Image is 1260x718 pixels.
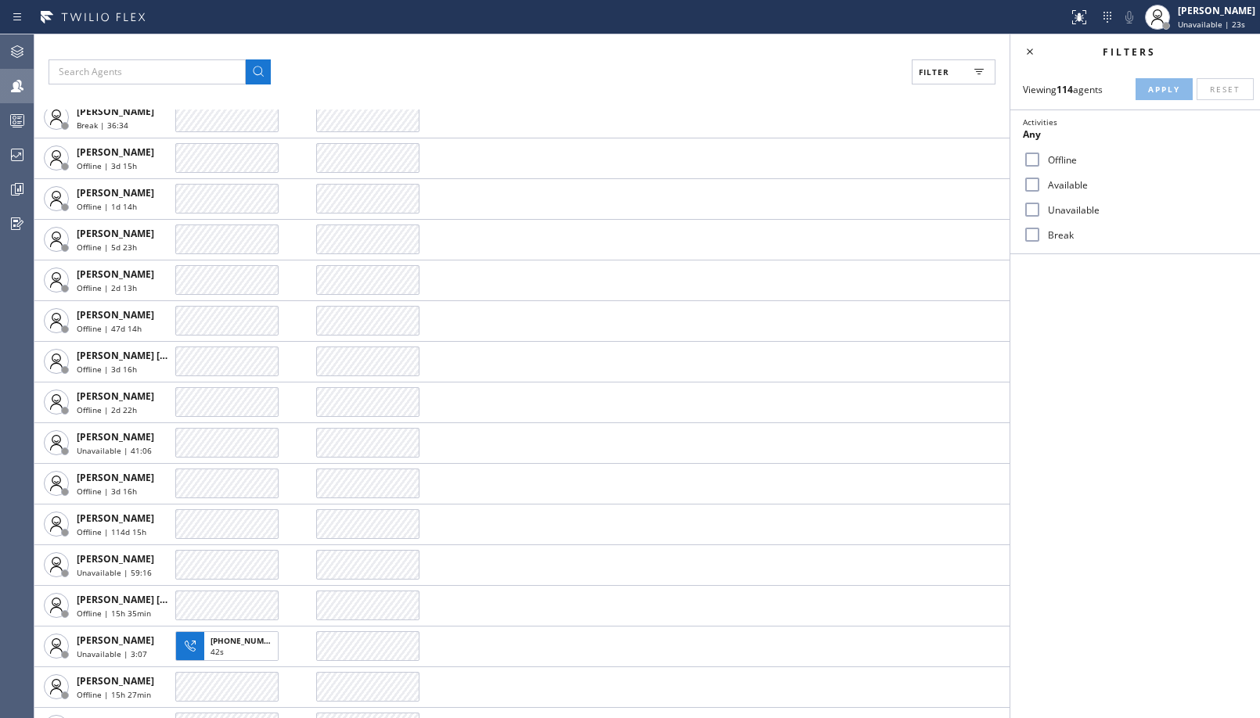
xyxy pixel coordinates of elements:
[77,105,154,118] span: [PERSON_NAME]
[77,593,234,606] span: [PERSON_NAME] [PERSON_NAME]
[77,430,154,443] span: [PERSON_NAME]
[175,626,283,666] button: [PHONE_NUMBER]42s
[1136,78,1193,100] button: Apply
[1023,83,1103,96] span: Viewing agents
[1148,84,1180,95] span: Apply
[77,471,154,484] span: [PERSON_NAME]
[77,608,151,619] span: Offline | 15h 35min
[77,267,154,281] span: [PERSON_NAME]
[1178,4,1255,17] div: [PERSON_NAME]
[77,674,154,687] span: [PERSON_NAME]
[77,390,154,403] span: [PERSON_NAME]
[1042,228,1247,242] label: Break
[77,242,137,253] span: Offline | 5d 23h
[1210,84,1240,95] span: Reset
[77,120,128,131] span: Break | 36:34
[1023,127,1041,141] span: Any
[77,227,154,240] span: [PERSON_NAME]
[919,66,949,77] span: Filter
[211,635,282,646] span: [PHONE_NUMBER]
[77,160,137,171] span: Offline | 3d 15h
[77,512,154,525] span: [PERSON_NAME]
[912,59,995,84] button: Filter
[77,364,137,375] span: Offline | 3d 16h
[1057,83,1073,96] strong: 114
[77,486,137,497] span: Offline | 3d 16h
[1178,19,1245,30] span: Unavailable | 23s
[77,567,152,578] span: Unavailable | 59:16
[1103,45,1156,59] span: Filters
[77,689,151,700] span: Offline | 15h 27min
[77,648,147,659] span: Unavailable | 3:07
[49,59,246,84] input: Search Agents
[77,552,154,565] span: [PERSON_NAME]
[77,349,234,362] span: [PERSON_NAME] [PERSON_NAME]
[211,646,224,657] span: 42s
[1118,6,1140,28] button: Mute
[77,201,137,212] span: Offline | 1d 14h
[77,526,146,537] span: Offline | 114d 15h
[1042,203,1247,217] label: Unavailable
[1042,153,1247,167] label: Offline
[1042,178,1247,192] label: Available
[77,186,154,199] span: [PERSON_NAME]
[77,308,154,321] span: [PERSON_NAME]
[77,323,142,334] span: Offline | 47d 14h
[77,634,154,647] span: [PERSON_NAME]
[77,145,154,159] span: [PERSON_NAME]
[77,445,152,456] span: Unavailable | 41:06
[1023,117,1247,127] div: Activities
[1197,78,1254,100] button: Reset
[77,404,137,415] span: Offline | 2d 22h
[77,282,137,293] span: Offline | 2d 13h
